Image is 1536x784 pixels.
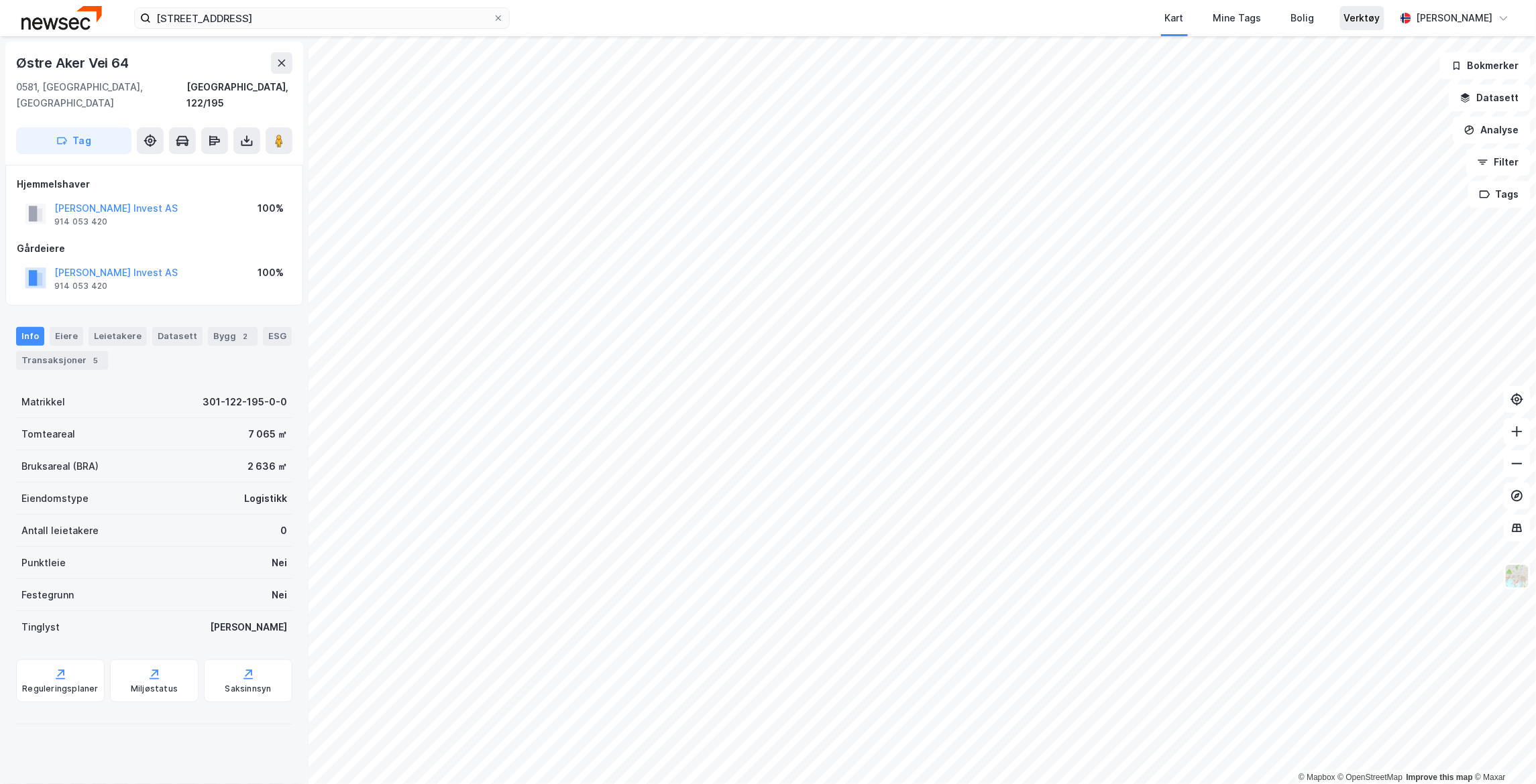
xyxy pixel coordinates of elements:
[258,200,284,216] div: 100%
[1466,149,1531,176] button: Filter
[1504,564,1530,589] img: Z
[21,426,75,442] div: Tomteareal
[210,619,287,635] div: [PERSON_NAME]
[225,683,272,694] div: Saksinnsyn
[1449,84,1531,111] button: Datasett
[1344,10,1380,26] div: Verktøy
[239,330,252,343] div: 2
[1299,773,1335,782] a: Mapbox
[1440,52,1531,79] button: Bokmerker
[16,52,131,74] div: Østre Aker Vei 64
[89,327,147,346] div: Leietakere
[1213,10,1262,26] div: Mine Tags
[248,426,287,442] div: 7 065 ㎡
[89,354,103,367] div: 5
[21,619,60,635] div: Tinglyst
[272,587,287,603] div: Nei
[280,523,287,539] div: 0
[16,351,108,370] div: Transaksjoner
[244,491,287,507] div: Logistikk
[21,491,89,507] div: Eiendomstype
[1469,720,1536,784] div: Kontrollprogram for chat
[16,327,44,346] div: Info
[21,394,65,410] div: Matrikkel
[258,265,284,281] div: 100%
[21,587,74,603] div: Festegrunn
[1291,10,1315,26] div: Bolig
[1417,10,1493,26] div: [PERSON_NAME]
[151,8,493,28] input: Søk på adresse, matrikkel, gårdeiere, leietakere eller personer
[131,683,178,694] div: Miljøstatus
[1338,773,1403,782] a: OpenStreetMap
[186,79,292,111] div: [GEOGRAPHIC_DATA], 122/195
[16,79,186,111] div: 0581, [GEOGRAPHIC_DATA], [GEOGRAPHIC_DATA]
[1165,10,1184,26] div: Kart
[208,327,258,346] div: Bygg
[1407,773,1473,782] a: Improve this map
[152,327,203,346] div: Datasett
[17,241,292,257] div: Gårdeiere
[16,127,131,154] button: Tag
[1469,720,1536,784] iframe: Chat Widget
[203,394,287,410] div: 301-122-195-0-0
[17,176,292,192] div: Hjemmelshaver
[50,327,83,346] div: Eiere
[21,458,99,474] div: Bruksareal (BRA)
[21,555,66,571] div: Punktleie
[21,523,99,539] div: Antall leietakere
[21,6,102,29] img: newsec-logo.f6e21ccffca1b3a03d2d.png
[248,458,287,474] div: 2 636 ㎡
[272,555,287,571] div: Nei
[1453,117,1531,143] button: Analyse
[263,327,292,346] div: ESG
[54,216,107,227] div: 914 053 420
[22,683,98,694] div: Reguleringsplaner
[54,281,107,291] div: 914 053 420
[1468,181,1531,208] button: Tags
